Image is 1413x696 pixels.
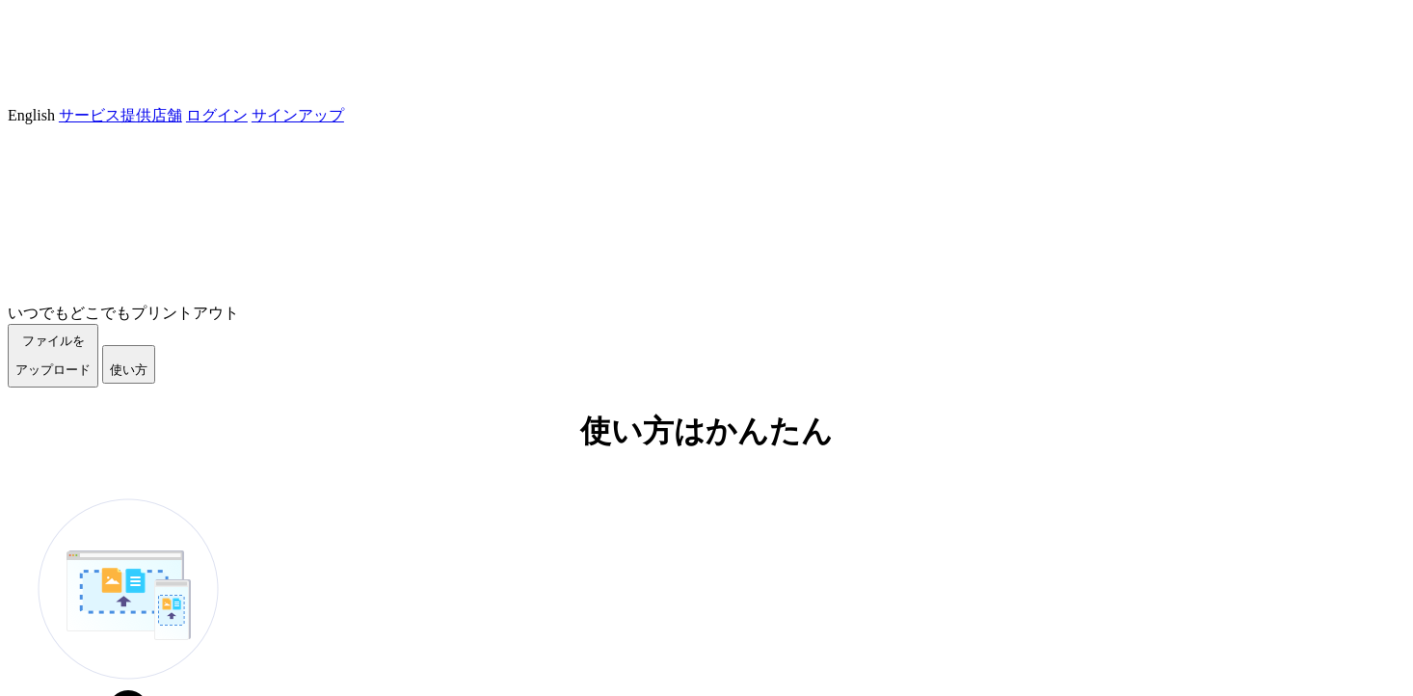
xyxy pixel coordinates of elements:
a: サービス提供店舗 [59,107,182,123]
span: ファイルを ​​アップロード [15,334,91,377]
h1: 使い方はかんたん [8,411,1405,453]
button: 使い方 [102,345,155,384]
a: サインアップ [252,107,344,123]
a: いつでもどこでもプリントアウト [8,305,239,321]
a: English [8,107,55,123]
img: KyoceraLogo_white.png [8,8,289,102]
a: ログイン [186,107,248,123]
button: ファイルを​​アップロード [8,324,98,388]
